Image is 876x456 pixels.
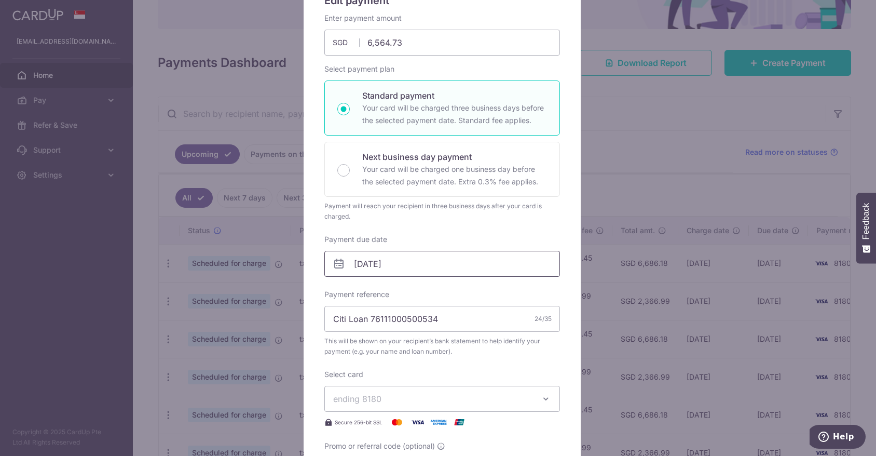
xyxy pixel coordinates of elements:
span: Secure 256-bit SSL [335,418,382,426]
label: Enter payment amount [324,13,402,23]
span: This will be shown on your recipient’s bank statement to help identify your payment (e.g. your na... [324,336,560,357]
span: SGD [333,37,360,48]
label: Select payment plan [324,64,394,74]
label: Select card [324,369,363,380]
img: UnionPay [449,416,470,428]
div: Payment will reach your recipient in three business days after your card is charged. [324,201,560,222]
img: American Express [428,416,449,428]
p: Your card will be charged one business day before the selected payment date. Extra 0.3% fee applies. [362,163,547,188]
span: Feedback [861,203,871,239]
p: Next business day payment [362,151,547,163]
button: Feedback - Show survey [856,193,876,263]
label: Payment due date [324,234,387,245]
input: 0.00 [324,30,560,56]
div: 24/35 [535,314,552,324]
img: Mastercard [387,416,407,428]
span: Promo or referral code (optional) [324,441,435,451]
p: Standard payment [362,89,547,102]
iframe: Opens a widget where you can find more information [810,425,866,451]
label: Payment reference [324,289,389,300]
input: DD / MM / YYYY [324,251,560,277]
button: ending 8180 [324,386,560,412]
span: ending 8180 [333,394,381,404]
p: Your card will be charged three business days before the selected payment date. Standard fee appl... [362,102,547,127]
img: Visa [407,416,428,428]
